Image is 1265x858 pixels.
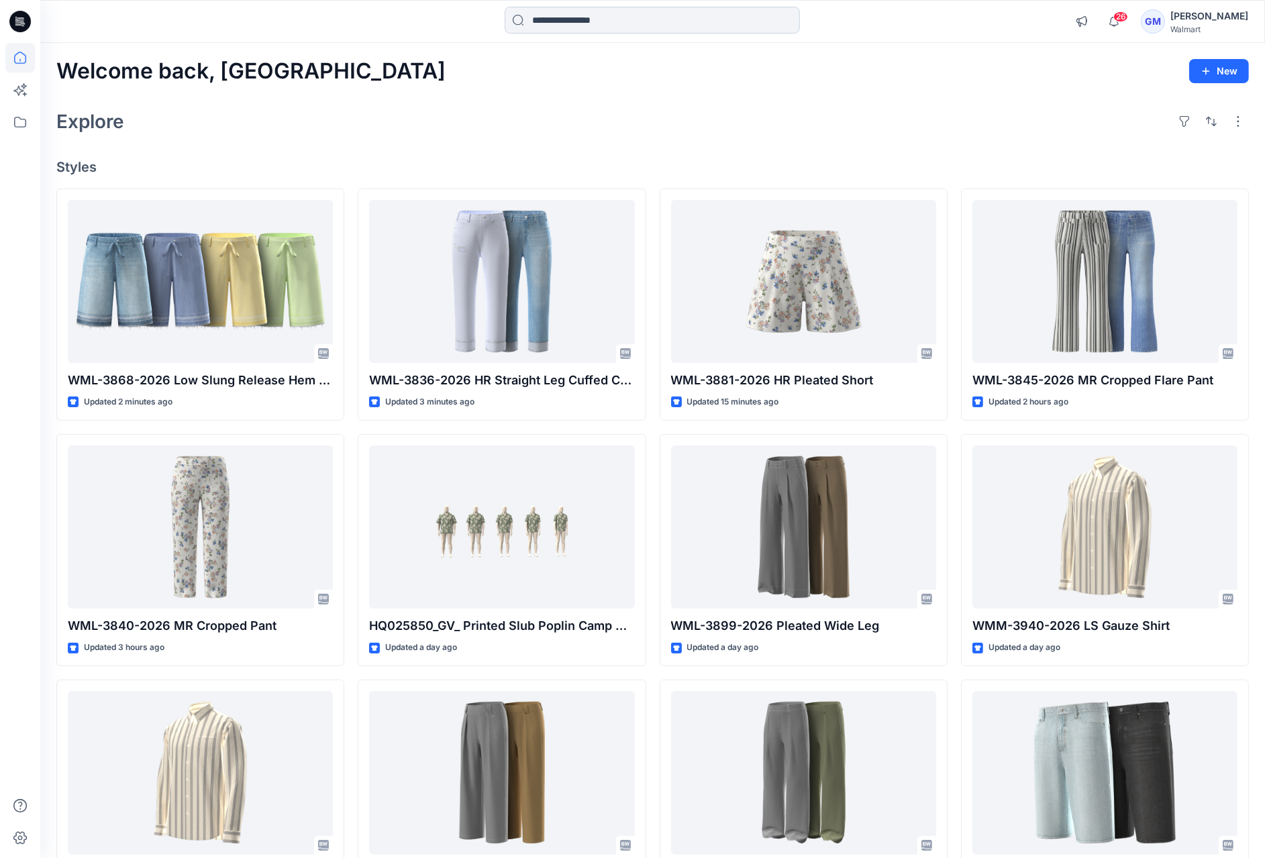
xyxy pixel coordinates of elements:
[68,691,333,855] a: WMM-3940-2026 LS Gauze Shirt
[972,371,1237,390] p: WML-3845-2026 MR Cropped Flare Pant
[1141,9,1165,34] div: GM
[989,641,1060,655] p: Updated a day ago
[671,200,936,364] a: WML-3881-2026 HR Pleated Short
[385,395,474,409] p: Updated 3 minutes ago
[687,395,779,409] p: Updated 15 minutes ago
[369,445,634,609] a: HQ025850_GV_ Printed Slub Poplin Camp Shirt
[1170,8,1248,24] div: [PERSON_NAME]
[671,371,936,390] p: WML-3881-2026 HR Pleated Short
[56,159,1249,175] h4: Styles
[68,445,333,609] a: WML-3840-2026 MR Cropped Pant
[671,691,936,855] a: WML-3901-2026 Pleated Trousers
[972,691,1237,855] a: HQ022502_WMYM-3707-2026 Denim Jort
[84,641,164,655] p: Updated 3 hours ago
[68,200,333,364] a: WML-3868-2026 Low Slung Release Hem Bermuda Short
[369,616,634,635] p: HQ025850_GV_ Printed Slub Poplin Camp Shirt
[369,691,634,855] a: WML-3900-2026 Cropped Pleated Trousers
[989,395,1068,409] p: Updated 2 hours ago
[972,445,1237,609] a: WMM-3940-2026 LS Gauze Shirt
[369,371,634,390] p: WML-3836-2026 HR Straight Leg Cuffed Crop [PERSON_NAME]
[369,200,634,364] a: WML-3836-2026 HR Straight Leg Cuffed Crop Jean
[972,200,1237,364] a: WML-3845-2026 MR Cropped Flare Pant
[56,59,446,84] h2: Welcome back, [GEOGRAPHIC_DATA]
[68,616,333,635] p: WML-3840-2026 MR Cropped Pant
[68,371,333,390] p: WML-3868-2026 Low Slung Release Hem Bermuda Short
[671,445,936,609] a: WML-3899-2026 Pleated Wide Leg
[84,395,172,409] p: Updated 2 minutes ago
[687,641,759,655] p: Updated a day ago
[1189,59,1249,83] button: New
[1170,24,1248,34] div: Walmart
[385,641,457,655] p: Updated a day ago
[972,616,1237,635] p: WMM-3940-2026 LS Gauze Shirt
[671,616,936,635] p: WML-3899-2026 Pleated Wide Leg
[56,111,124,132] h2: Explore
[1113,11,1128,22] span: 26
